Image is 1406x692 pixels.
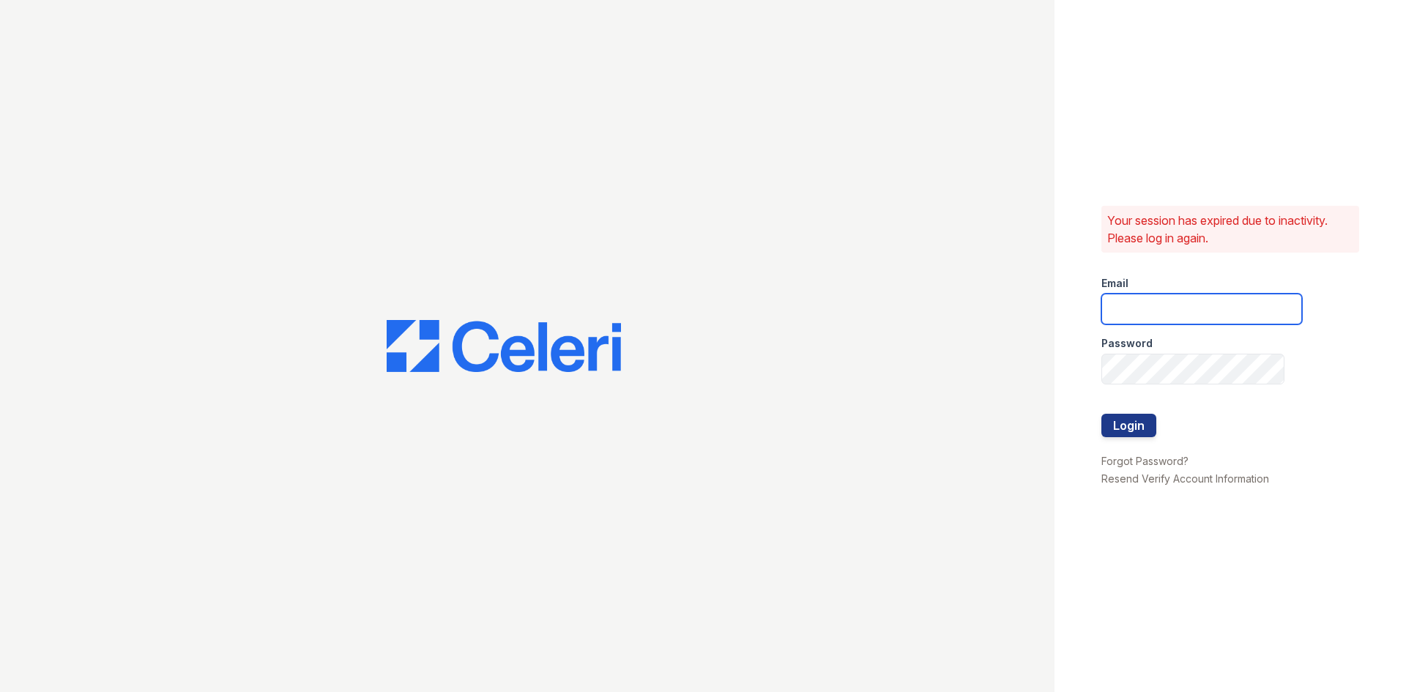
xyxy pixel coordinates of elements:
[1101,414,1156,437] button: Login
[1101,336,1153,351] label: Password
[1107,212,1353,247] p: Your session has expired due to inactivity. Please log in again.
[1101,455,1189,467] a: Forgot Password?
[1101,276,1128,291] label: Email
[387,320,621,373] img: CE_Logo_Blue-a8612792a0a2168367f1c8372b55b34899dd931a85d93a1a3d3e32e68fde9ad4.png
[1101,472,1269,485] a: Resend Verify Account Information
